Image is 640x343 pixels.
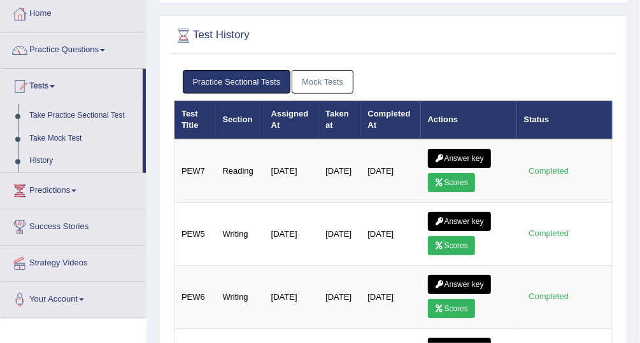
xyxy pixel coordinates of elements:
a: Scores [428,173,475,192]
th: Status [517,101,613,139]
td: PEW5 [174,202,216,265]
th: Section [216,101,264,139]
td: Writing [216,202,264,265]
a: History [24,150,143,172]
a: Take Practice Sectional Test [24,104,143,127]
a: Answer key [428,212,491,231]
a: Tests [1,69,143,101]
td: [DATE] [318,202,360,265]
th: Taken at [318,101,360,139]
a: Take Mock Test [24,127,143,150]
th: Test Title [174,101,216,139]
div: Completed [524,290,574,304]
div: Completed [524,164,574,178]
th: Completed At [360,101,420,139]
a: Answer key [428,149,491,168]
a: Practice Questions [1,32,146,64]
th: Assigned At [264,101,319,139]
h2: Test History [174,26,446,45]
td: [DATE] [360,139,420,203]
a: Answer key [428,275,491,294]
td: [DATE] [318,139,360,203]
td: Reading [216,139,264,203]
a: Scores [428,299,475,318]
a: Practice Sectional Tests [183,70,291,94]
td: [DATE] [264,265,319,328]
a: Scores [428,236,475,255]
td: [DATE] [264,202,319,265]
td: [DATE] [360,202,420,265]
a: Mock Tests [292,70,353,94]
a: Predictions [1,173,146,205]
a: Your Account [1,282,146,314]
td: PEW6 [174,265,216,328]
td: [DATE] [264,139,319,203]
td: Writing [216,265,264,328]
div: Completed [524,227,574,241]
td: [DATE] [318,265,360,328]
th: Actions [421,101,517,139]
td: PEW7 [174,139,216,203]
a: Strategy Videos [1,246,146,277]
td: [DATE] [360,265,420,328]
a: Success Stories [1,209,146,241]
